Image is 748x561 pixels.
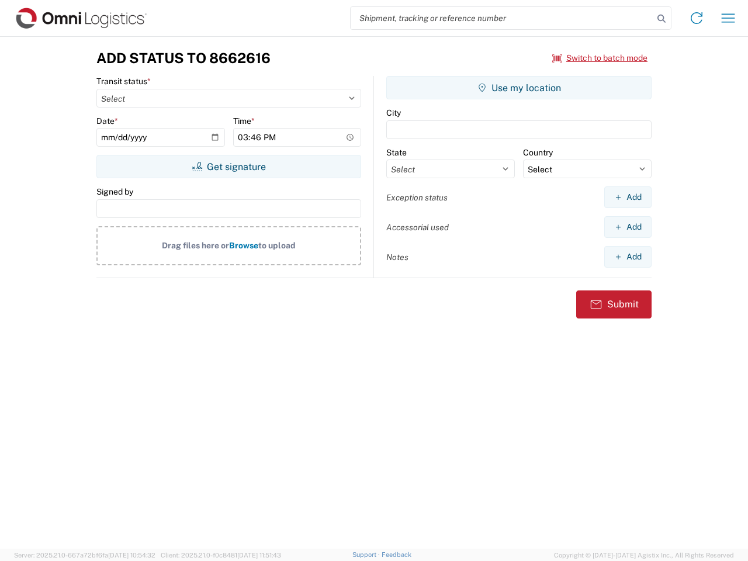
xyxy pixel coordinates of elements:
[604,186,652,208] button: Add
[576,290,652,318] button: Submit
[96,50,271,67] h3: Add Status to 8662616
[161,552,281,559] span: Client: 2025.21.0-f0c8481
[386,147,407,158] label: State
[386,108,401,118] label: City
[162,241,229,250] span: Drag files here or
[382,551,411,558] a: Feedback
[237,552,281,559] span: [DATE] 11:51:43
[96,155,361,178] button: Get signature
[14,552,155,559] span: Server: 2025.21.0-667a72bf6fa
[229,241,258,250] span: Browse
[96,76,151,86] label: Transit status
[523,147,553,158] label: Country
[96,116,118,126] label: Date
[233,116,255,126] label: Time
[386,76,652,99] button: Use my location
[604,216,652,238] button: Add
[552,49,647,68] button: Switch to batch mode
[386,252,408,262] label: Notes
[351,7,653,29] input: Shipment, tracking or reference number
[386,192,448,203] label: Exception status
[352,551,382,558] a: Support
[108,552,155,559] span: [DATE] 10:54:32
[258,241,296,250] span: to upload
[386,222,449,233] label: Accessorial used
[554,550,734,560] span: Copyright © [DATE]-[DATE] Agistix Inc., All Rights Reserved
[96,186,133,197] label: Signed by
[604,246,652,268] button: Add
